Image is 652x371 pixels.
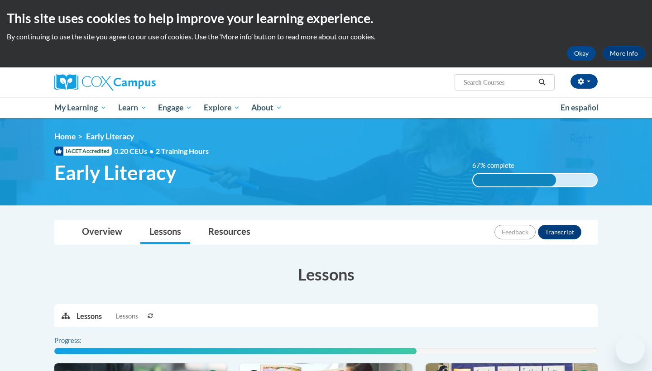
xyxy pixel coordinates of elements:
a: Lessons [140,220,190,244]
p: By continuing to use the site you agree to our use of cookies. Use the ‘More info’ button to read... [7,32,645,42]
input: Search Courses [463,77,535,88]
a: Engage [152,97,198,118]
a: About [246,97,288,118]
a: Learn [112,97,153,118]
span: 0.20 CEUs [114,146,156,156]
span: IACET Accredited [54,147,112,156]
label: Progress: [54,336,106,346]
span: Engage [158,102,192,113]
a: Overview [73,220,131,244]
a: Explore [198,97,246,118]
a: En español [555,98,604,117]
button: Account Settings [570,74,598,89]
iframe: Button to launch messaging window [616,335,645,364]
div: 67% complete [473,174,556,186]
button: Okay [567,46,596,61]
a: Home [54,132,76,141]
p: Lessons [77,311,102,321]
span: Early Literacy [86,132,134,141]
a: My Learning [48,97,112,118]
span: About [251,102,282,113]
span: En español [561,103,599,112]
h3: Lessons [54,263,598,285]
a: More Info [603,46,645,61]
img: Cox Campus [54,74,156,90]
label: 67% complete [472,161,524,171]
span: Learn [118,102,147,113]
span: Lessons [115,311,138,321]
span: Explore [204,102,240,113]
a: Cox Campus [54,74,226,90]
span: My Learning [54,102,106,113]
span: Early Literacy [54,161,176,185]
span: • [149,147,153,155]
button: Transcript [538,225,581,239]
span: 2 Training Hours [156,147,209,155]
button: Feedback [494,225,536,239]
a: Resources [199,220,259,244]
h2: This site uses cookies to help improve your learning experience. [7,9,645,27]
div: Main menu [41,97,611,118]
button: Search [535,77,549,88]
